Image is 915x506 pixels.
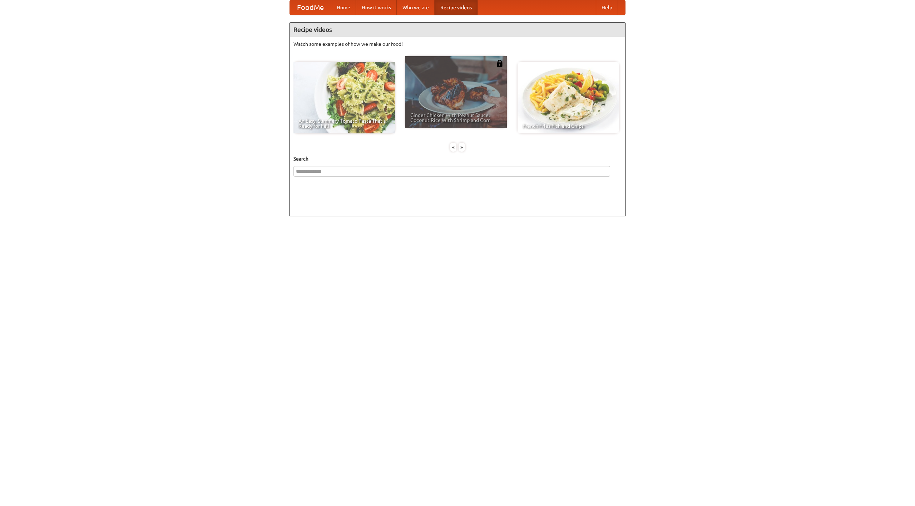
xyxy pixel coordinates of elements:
[293,40,622,48] p: Watch some examples of how we make our food!
[496,60,503,67] img: 483408.png
[298,118,390,128] span: An Easy, Summery Tomato Pasta That's Ready for Fall
[356,0,397,15] a: How it works
[518,62,619,133] a: French Fries Fish and Chips
[459,143,465,152] div: »
[397,0,435,15] a: Who we are
[290,0,331,15] a: FoodMe
[293,62,395,133] a: An Easy, Summery Tomato Pasta That's Ready for Fall
[435,0,478,15] a: Recipe videos
[596,0,618,15] a: Help
[523,123,614,128] span: French Fries Fish and Chips
[293,155,622,162] h5: Search
[331,0,356,15] a: Home
[290,23,625,37] h4: Recipe videos
[450,143,456,152] div: «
